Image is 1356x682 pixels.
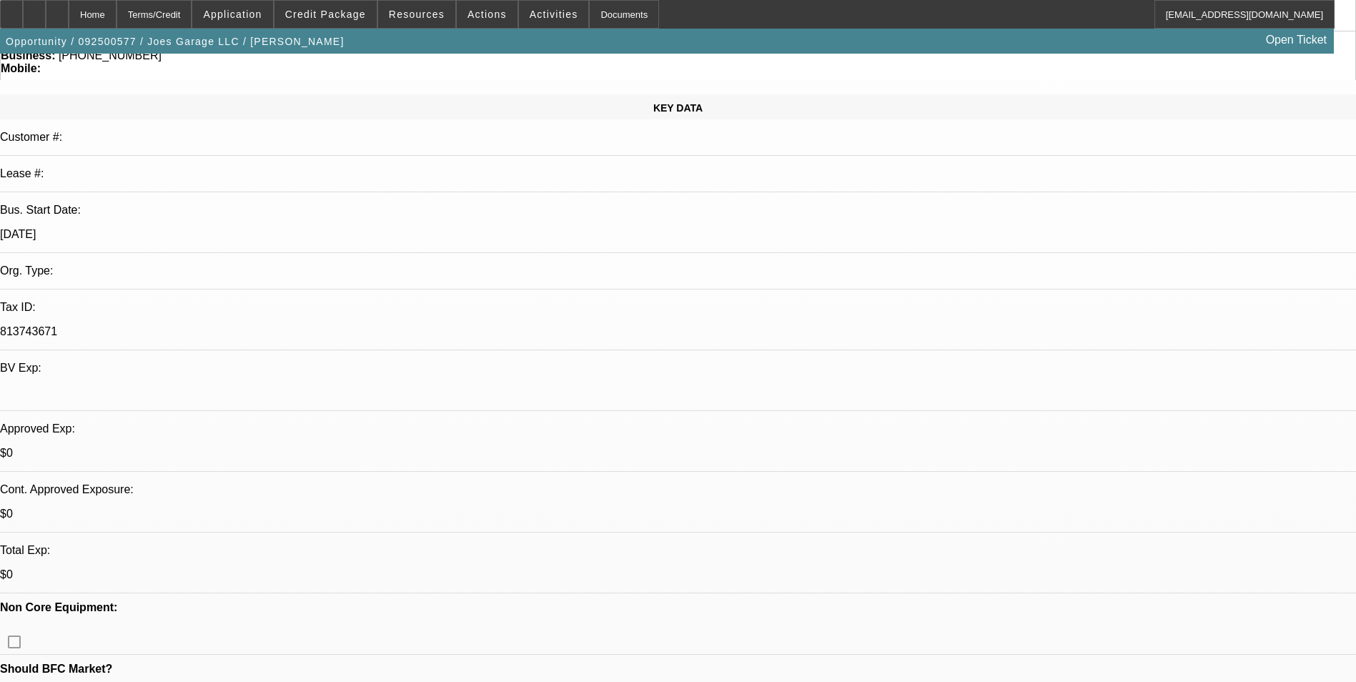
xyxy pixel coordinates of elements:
strong: Mobile: [1,62,41,74]
span: KEY DATA [653,102,703,114]
button: Actions [457,1,518,28]
span: Resources [389,9,445,20]
span: Actions [467,9,507,20]
button: Credit Package [274,1,377,28]
button: Application [192,1,272,28]
button: Activities [519,1,589,28]
span: Activities [530,9,578,20]
span: Opportunity / 092500577 / Joes Garage LLC / [PERSON_NAME] [6,36,345,47]
a: Open Ticket [1260,28,1332,52]
button: Resources [378,1,455,28]
span: Credit Package [285,9,366,20]
span: Application [203,9,262,20]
